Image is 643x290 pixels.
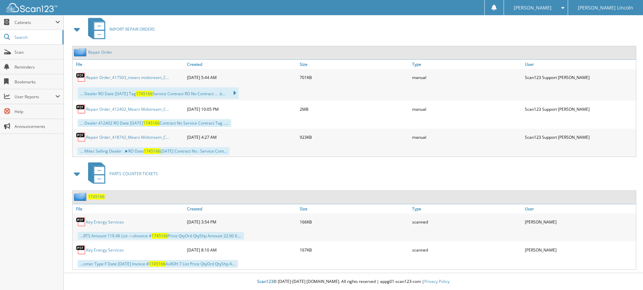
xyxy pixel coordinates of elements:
[86,219,124,225] a: Key Energy Services
[74,192,88,201] img: folder2.png
[15,79,60,85] span: Bookmarks
[88,49,112,55] a: Repair Order
[514,6,552,10] span: [PERSON_NAME]
[73,60,185,69] a: File
[298,243,411,257] div: 167KB
[86,75,169,80] a: Repair Order_417503_mears midstream_C...
[109,26,155,32] span: IMPORT REPAIR ORDERS
[86,247,124,253] a: Key Energy Services
[410,243,523,257] div: scanned
[15,94,55,100] span: User Reports
[298,130,411,144] div: 923KB
[523,102,636,116] div: Scan123 Support [PERSON_NAME]
[185,243,298,257] div: [DATE] 8:10 AM
[298,204,411,213] a: Size
[64,273,643,290] div: © [DATE]-[DATE] [DOMAIN_NAME]. All rights reserved | appg01-scan123-com |
[76,72,86,82] img: PDF.png
[84,16,155,43] a: IMPORT REPAIR ORDERS
[298,71,411,84] div: 701KB
[523,215,636,229] div: [PERSON_NAME]
[86,106,169,112] a: Repair Order_412402_Mears Midstream_C...
[15,20,55,25] span: Cabinets
[86,134,169,140] a: Repair Order_418742_Mears Midstream_C...
[74,48,88,56] img: folder2.png
[78,87,239,99] div: ... Dealer RO Date [DATE] Tag Service Contract RO No Contract ... .b...
[76,217,86,227] img: PDF.png
[298,102,411,116] div: 2MB
[609,258,643,290] iframe: Chat Widget
[152,233,168,239] span: 1745166
[523,204,636,213] a: User
[185,102,298,116] div: [DATE] 10:05 PM
[149,261,165,267] span: 1745166
[410,71,523,84] div: manual
[523,243,636,257] div: [PERSON_NAME]
[424,279,450,284] a: Privacy Policy
[185,130,298,144] div: [DATE] 4:27 AM
[578,6,633,10] span: [PERSON_NAME] Lincoln
[15,124,60,129] span: Announcements
[7,3,57,12] img: scan123-logo-white.svg
[15,34,59,40] span: Search
[185,71,298,84] div: [DATE] 5:44 AM
[73,204,185,213] a: File
[185,60,298,69] a: Created
[523,60,636,69] a: User
[76,245,86,255] img: PDF.png
[15,49,60,55] span: Scan
[257,279,273,284] span: Scan123
[78,119,231,127] div: ... Dealer 412402 RO Date [DATE] Contract No Service Contract Tag .....
[185,204,298,213] a: Created
[15,109,60,114] span: Help
[410,60,523,69] a: Type
[410,102,523,116] div: manual
[109,171,158,177] span: PARTS COUNTER TICKETS
[78,232,244,240] div: ...RTS Amount 119.46 List —sInvoice # Price QtyOrd QtyShp Amount 22.00 6....
[84,160,158,187] a: PARTS COUNTER TICKETS
[298,215,411,229] div: 166KB
[410,204,523,213] a: Type
[143,120,160,126] span: 1745166
[136,91,153,97] span: 1745166
[185,215,298,229] div: [DATE] 3:54 PM
[144,148,160,154] span: 1745166
[410,215,523,229] div: scanned
[78,260,238,268] div: ...omer Type F Date [DATE] Invoice # AvIIOH 7 List Price QtyOrd QtyShp A...
[523,71,636,84] div: Scan123 Support [PERSON_NAME]
[76,104,86,114] img: PDF.png
[15,64,60,70] span: Reminders
[410,130,523,144] div: manual
[76,132,86,142] img: PDF.png
[523,130,636,144] div: Scan123 Support [PERSON_NAME]
[78,147,230,155] div: ... Miles Selling Dealer . ■ RO Date [DATE] Contract No : Service Cont...
[298,60,411,69] a: Size
[88,194,105,200] a: 1745166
